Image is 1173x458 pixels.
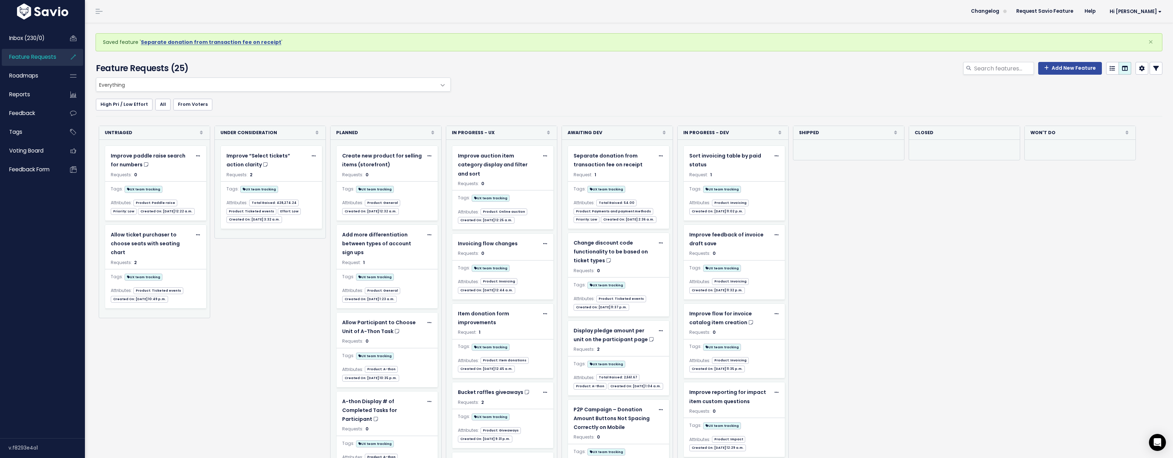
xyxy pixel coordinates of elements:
[594,172,596,178] span: 1
[226,152,290,168] span: Improve “Select tickets” action clarity
[155,99,171,110] a: All
[111,287,132,294] span: Attributes:
[689,278,711,286] span: Attributes:
[111,152,185,168] span: Improve paddle raise search for numbers
[342,152,422,168] span: Create new product for selling items (storefront)
[336,129,358,137] strong: Planned
[365,366,398,373] span: Product: A-thon
[125,272,162,281] a: UX team tracking
[587,448,625,456] span: UX team tracking
[134,259,137,265] span: 2
[342,398,397,423] span: A-thon Display # of Completed Tasks for Participant
[458,287,515,294] span: Created On: [DATE] 12:44 a.m.
[703,186,741,193] span: UX team tracking
[574,185,586,193] span: Tags:
[587,280,625,289] a: UX team tracking
[689,408,711,414] span: Requests:
[689,151,770,169] a: Sort invoicing table by paid status
[2,49,59,65] a: Feature Requests
[597,434,600,440] span: 0
[9,72,38,79] span: Roadmaps
[9,147,44,154] span: Voting Board
[226,216,282,223] span: Created On: [DATE] 3:32 a.m.
[458,181,479,187] span: Requests:
[574,360,586,368] span: Tags:
[712,357,749,364] span: Product: Invoicing
[703,421,741,430] a: UX team tracking
[799,129,819,137] strong: Shipped
[1149,434,1166,451] div: Open Intercom Messenger
[111,273,123,281] span: Tags:
[574,208,653,215] span: Product: Payments and payment methods
[703,344,741,351] span: UX team tracking
[574,304,629,311] span: Created On: [DATE] 11:37 p.m.
[96,62,444,75] h4: Feature Requests (25)
[574,383,606,390] span: Product: A-thon
[472,412,510,421] a: UX team tracking
[342,230,423,257] a: Add more differentiation between types of account sign ups
[356,439,394,448] a: UX team tracking
[458,240,518,247] span: Invoicing flow changes
[472,344,510,351] span: UX team tracking
[458,389,523,396] span: Bucket raffles giveaways
[342,151,423,169] a: Create new product for selling items (storefront)
[342,259,361,265] span: Request:
[366,338,368,344] span: 0
[703,342,741,351] a: UX team tracking
[141,39,281,46] a: Separate donation from transaction fee on receipt
[342,318,423,336] a: Allow Participant to Choose Unit of A-Thon Task
[342,199,363,207] span: Attributes:
[342,426,363,432] span: Requests:
[703,263,741,272] a: UX team tracking
[240,186,278,193] span: UX team tracking
[472,342,510,351] a: UX team tracking
[574,268,595,274] span: Requests:
[472,263,510,272] a: UX team tracking
[587,184,625,193] a: UX team tracking
[1011,6,1079,17] a: Request Savio Feature
[703,422,741,429] span: UX team tracking
[574,199,595,207] span: Attributes:
[458,194,470,202] span: Tags:
[458,436,512,442] span: Created On: [DATE] 9:31 p.m.
[574,448,586,456] span: Tags:
[458,208,479,216] span: Attributes:
[689,172,708,178] span: Request:
[689,309,770,327] a: Improve flow for invoice catalog item creation
[689,388,770,406] a: Improve reporting for impact item custom questions
[472,193,510,202] a: UX team tracking
[111,151,192,169] a: Improve paddle raise search for numbers
[356,274,394,281] span: UX team tracking
[472,265,510,272] span: UX team tracking
[971,9,999,14] span: Changelog
[458,399,479,405] span: Requests:
[9,91,30,98] span: Reports
[915,129,933,137] strong: Closed
[220,129,277,137] strong: Under Consideration
[96,78,436,91] span: Everything
[226,172,248,178] span: Requests:
[481,181,484,187] span: 0
[2,161,59,178] a: Feedback form
[96,33,1162,51] div: Saved feature ' '
[342,366,363,373] span: Attributes:
[689,152,761,168] span: Sort invoicing table by paid status
[1110,9,1162,14] span: Hi [PERSON_NAME]
[133,200,177,206] span: Product: Paddle raise
[574,346,595,352] span: Requests:
[703,265,741,272] span: UX team tracking
[111,259,132,265] span: Requests:
[458,366,515,372] span: Created On: [DATE] 12:45 a.m.
[1030,129,1056,137] strong: Won't do
[596,296,646,302] span: Product: Ticketed events
[712,436,745,443] span: Product: Impact
[1148,36,1153,48] span: ×
[1141,34,1160,51] button: Close
[111,208,137,215] span: Priority: Low
[226,199,248,207] span: Attributes:
[574,239,648,264] span: Change discount code functionality to be based on ticket types
[111,185,123,193] span: Tags:
[134,172,137,178] span: 0
[689,231,764,247] span: Improve feedback of invoice draft save
[105,129,132,137] strong: Untriaged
